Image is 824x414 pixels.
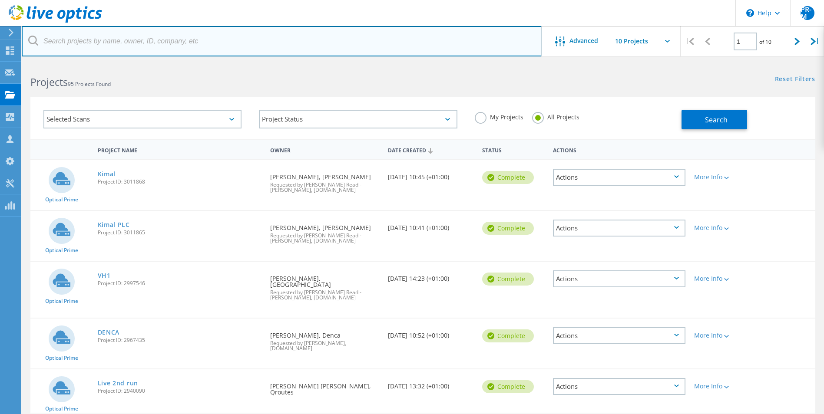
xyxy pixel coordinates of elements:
[266,160,384,201] div: [PERSON_NAME], [PERSON_NAME]
[30,75,68,89] b: Projects
[775,76,815,83] a: Reset Filters
[98,388,262,394] span: Project ID: 2940090
[759,38,771,46] span: of 10
[549,141,690,158] div: Actions
[98,380,138,386] a: Live 2nd run
[705,115,728,125] span: Search
[681,26,698,57] div: |
[482,222,534,235] div: Complete
[45,248,78,253] span: Optical Prime
[384,141,478,158] div: Date Created
[98,338,262,343] span: Project ID: 2967435
[266,211,384,252] div: [PERSON_NAME], [PERSON_NAME]
[98,230,262,235] span: Project ID: 3011865
[45,406,78,411] span: Optical Prime
[553,270,685,287] div: Actions
[553,169,685,186] div: Actions
[384,369,478,398] div: [DATE] 13:32 (+01:00)
[22,26,542,56] input: Search projects by name, owner, ID, company, etc
[266,319,384,360] div: [PERSON_NAME], Denca
[98,273,111,279] a: VH1
[569,38,598,44] span: Advanced
[532,112,579,120] label: All Projects
[475,112,523,120] label: My Projects
[694,225,748,231] div: More Info
[9,18,102,24] a: Live Optics Dashboard
[266,141,384,158] div: Owner
[384,319,478,347] div: [DATE] 10:52 (+01:00)
[68,80,111,88] span: 95 Projects Found
[93,141,266,158] div: Project Name
[553,220,685,237] div: Actions
[266,262,384,309] div: [PERSON_NAME], [GEOGRAPHIC_DATA]
[694,332,748,338] div: More Info
[806,26,824,57] div: |
[694,383,748,389] div: More Info
[553,378,685,395] div: Actions
[98,281,262,286] span: Project ID: 2997546
[384,160,478,189] div: [DATE] 10:45 (+01:00)
[694,276,748,282] div: More Info
[266,369,384,404] div: [PERSON_NAME] [PERSON_NAME], Qroutes
[45,355,78,361] span: Optical Prime
[270,233,379,243] span: Requested by [PERSON_NAME] Read - [PERSON_NAME], [DOMAIN_NAME]
[801,6,814,20] span: PR-M
[482,273,534,286] div: Complete
[98,329,120,335] a: DENCA
[478,141,549,158] div: Status
[98,222,130,228] a: Kimal PLC
[482,171,534,184] div: Complete
[553,327,685,344] div: Actions
[482,329,534,342] div: Complete
[694,174,748,180] div: More Info
[384,211,478,240] div: [DATE] 10:41 (+01:00)
[45,197,78,202] span: Optical Prime
[482,380,534,393] div: Complete
[682,110,747,129] button: Search
[98,179,262,184] span: Project ID: 3011868
[98,171,116,177] a: Kimal
[43,110,242,128] div: Selected Scans
[270,182,379,193] span: Requested by [PERSON_NAME] Read - [PERSON_NAME], [DOMAIN_NAME]
[384,262,478,290] div: [DATE] 14:23 (+01:00)
[45,299,78,304] span: Optical Prime
[746,9,754,17] svg: \n
[259,110,457,128] div: Project Status
[270,290,379,300] span: Requested by [PERSON_NAME] Read - [PERSON_NAME], [DOMAIN_NAME]
[270,341,379,351] span: Requested by [PERSON_NAME], [DOMAIN_NAME]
